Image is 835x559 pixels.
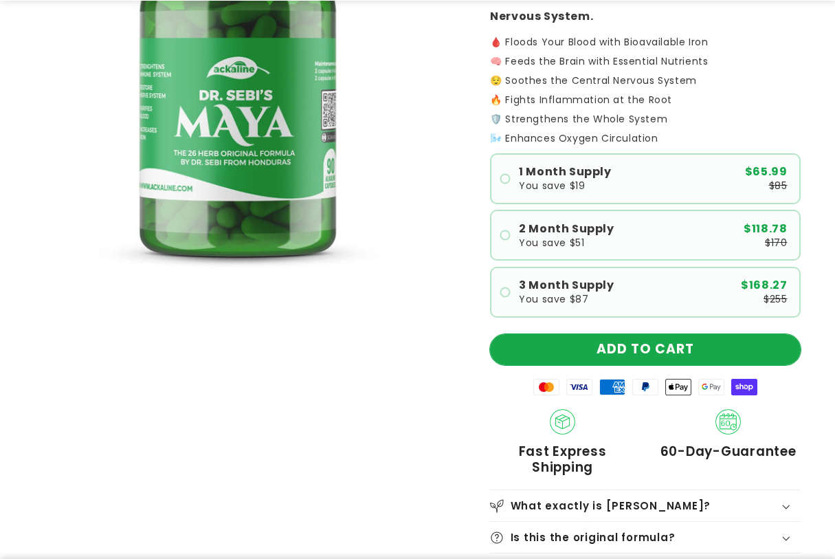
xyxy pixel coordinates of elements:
span: You save $19 [519,181,585,190]
span: $255 [764,294,787,304]
span: 3 Month Supply [519,280,614,291]
summary: What exactly is [PERSON_NAME]? [490,490,801,521]
span: You save $87 [519,294,588,304]
span: 60-Day-Guarantee [660,443,797,459]
p: 🛡️ Strengthens the Whole System [490,114,801,124]
button: ADD TO CART [490,334,801,365]
p: 🌬️ Enhances Oxygen Circulation [490,133,801,143]
span: $168.27 [741,280,787,291]
span: You save $51 [519,238,584,248]
span: Fast Express Shipping [490,443,635,476]
span: $170 [765,238,787,248]
img: 60_day_Guarantee.png [715,409,742,435]
span: 1 Month Supply [519,166,611,177]
p: 🩸 Floods Your Blood with Bioavailable Iron 🧠 Feeds the Brain with Essential Nutrients 😌 Soothes t... [490,37,801,105]
h2: Is this the original formula? [511,531,676,545]
span: $118.78 [744,223,787,234]
span: 2 Month Supply [519,223,614,234]
span: $85 [769,181,788,190]
h2: What exactly is [PERSON_NAME]? [511,500,711,513]
span: $65.99 [745,166,788,177]
summary: Is this the original formula? [490,522,801,553]
img: Shipping.png [550,409,576,435]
